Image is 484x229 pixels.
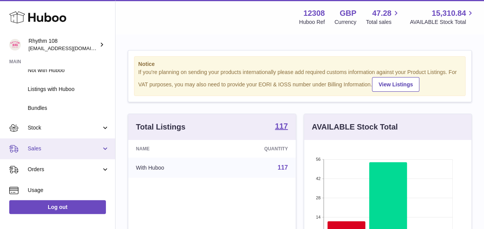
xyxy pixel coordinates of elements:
[28,145,101,152] span: Sales
[366,19,400,26] span: Total sales
[372,8,391,19] span: 47.28
[316,195,320,200] text: 28
[28,86,109,93] span: Listings with Huboo
[28,124,101,131] span: Stock
[372,77,419,92] a: View Listings
[299,19,325,26] div: Huboo Ref
[28,166,101,173] span: Orders
[316,157,320,162] text: 56
[340,8,356,19] strong: GBP
[366,8,400,26] a: 47.28 Total sales
[9,200,106,214] a: Log out
[316,176,320,181] text: 42
[335,19,357,26] div: Currency
[410,8,475,26] a: 15,310.84 AVAILABLE Stock Total
[28,37,98,52] div: Rhythm 108
[138,69,461,92] div: If you're planning on sending your products internationally please add required customs informati...
[303,8,325,19] strong: 12308
[275,122,288,130] strong: 117
[278,164,288,171] a: 117
[128,140,216,158] th: Name
[9,39,21,51] img: internalAdmin-12308@internal.huboo.com
[28,67,109,74] span: Not with Huboo
[410,19,475,26] span: AVAILABLE Stock Total
[136,122,186,132] h3: Total Listings
[432,8,466,19] span: 15,310.84
[316,215,320,219] text: 14
[275,122,288,131] a: 117
[28,187,109,194] span: Usage
[28,104,109,112] span: Bundles
[28,45,113,51] span: [EMAIL_ADDRESS][DOMAIN_NAME]
[216,140,295,158] th: Quantity
[138,61,461,68] strong: Notice
[312,122,398,132] h3: AVAILABLE Stock Total
[128,158,216,178] td: With Huboo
